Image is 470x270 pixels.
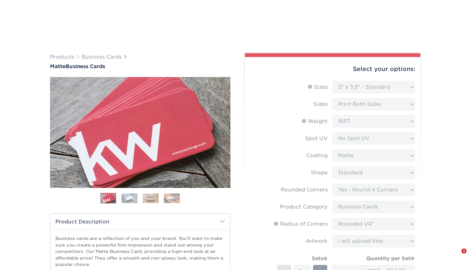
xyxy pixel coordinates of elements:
img: Matte 01 [50,42,230,223]
span: 1 [461,248,467,254]
img: Business Cards 02 [122,193,137,203]
h1: Business Cards [50,63,230,69]
img: Business Cards 03 [143,193,159,203]
a: Business Cards [82,54,122,60]
a: Products [50,54,74,60]
img: Business Cards 04 [164,193,180,203]
div: Select your options: [250,57,415,81]
h2: Product Description [50,214,230,230]
a: MatteBusiness Cards [50,63,230,69]
img: Business Cards 01 [100,191,116,207]
iframe: Intercom live chat [448,248,464,264]
span: Matte [50,63,66,69]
